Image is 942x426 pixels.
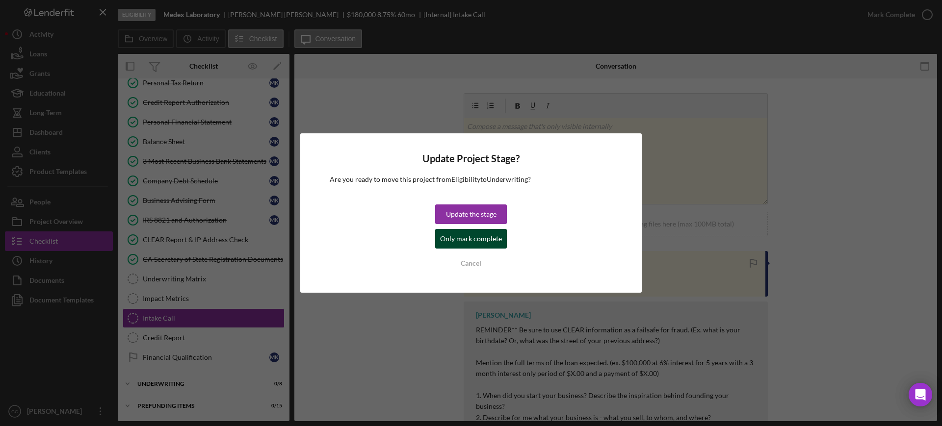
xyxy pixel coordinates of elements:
[440,229,502,249] div: Only mark complete
[446,204,497,224] div: Update the stage
[435,204,507,224] button: Update the stage
[435,253,507,273] button: Cancel
[435,229,507,249] button: Only mark complete
[330,153,612,164] h4: Update Project Stage?
[909,383,932,406] div: Open Intercom Messenger
[461,253,481,273] div: Cancel
[330,174,612,185] p: Are you ready to move this project from Eligibility to Underwriting ?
